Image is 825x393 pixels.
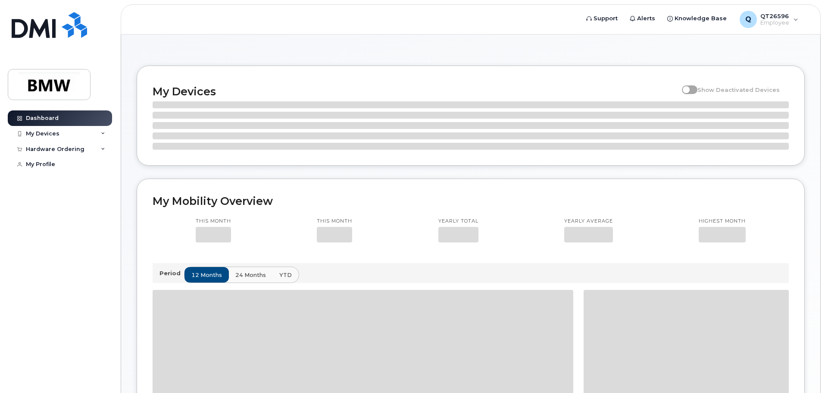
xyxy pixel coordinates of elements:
span: Show Deactivated Devices [697,86,780,93]
p: This month [317,218,352,225]
p: Highest month [699,218,746,225]
h2: My Devices [153,85,678,98]
span: 24 months [235,271,266,279]
p: Period [159,269,184,277]
input: Show Deactivated Devices [682,82,689,88]
p: Yearly total [438,218,478,225]
h2: My Mobility Overview [153,195,789,208]
p: This month [196,218,231,225]
p: Yearly average [564,218,613,225]
span: YTD [279,271,292,279]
